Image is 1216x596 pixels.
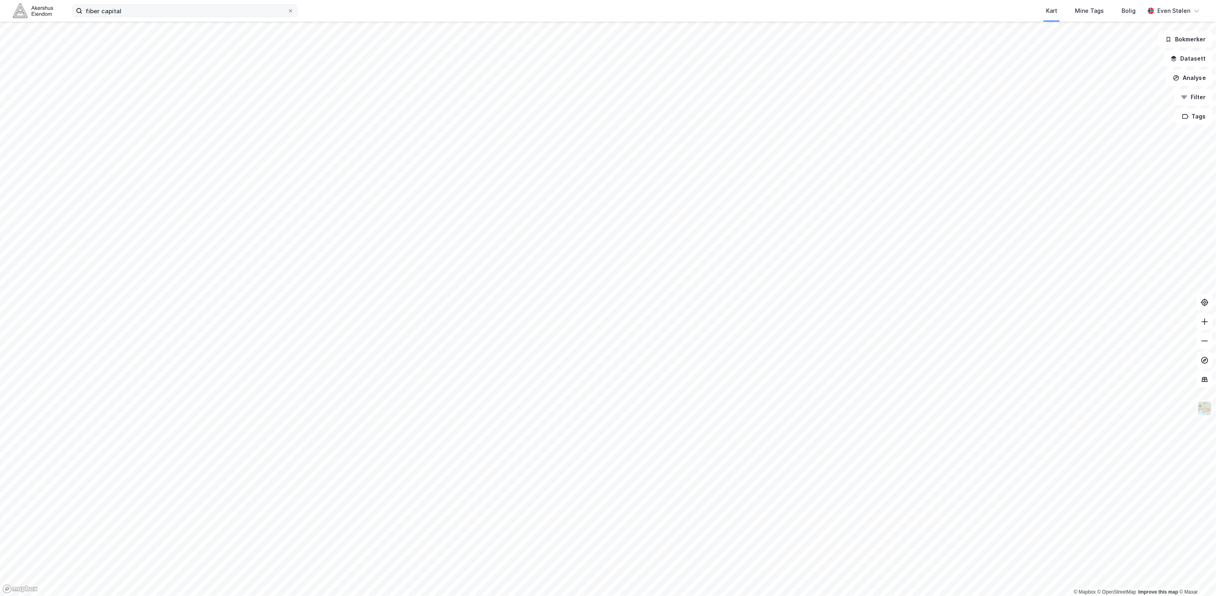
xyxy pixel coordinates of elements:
div: Even Stølen [1157,6,1190,16]
button: Datasett [1164,51,1213,67]
input: Søk på adresse, matrikkel, gårdeiere, leietakere eller personer [82,5,287,17]
div: Kontrollprogram for chat [1176,557,1216,596]
img: Z [1197,401,1212,416]
div: Bolig [1122,6,1136,16]
a: Mapbox homepage [2,584,38,594]
img: akershus-eiendom-logo.9091f326c980b4bce74ccdd9f866810c.svg [13,4,53,18]
button: Analyse [1166,70,1213,86]
button: Bokmerker [1159,31,1213,47]
a: OpenStreetMap [1097,589,1136,595]
div: Kart [1046,6,1057,16]
a: Improve this map [1138,589,1178,595]
button: Filter [1174,89,1213,105]
button: Tags [1175,108,1213,125]
div: Mine Tags [1075,6,1104,16]
iframe: Chat Widget [1176,557,1216,596]
a: Mapbox [1074,589,1096,595]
